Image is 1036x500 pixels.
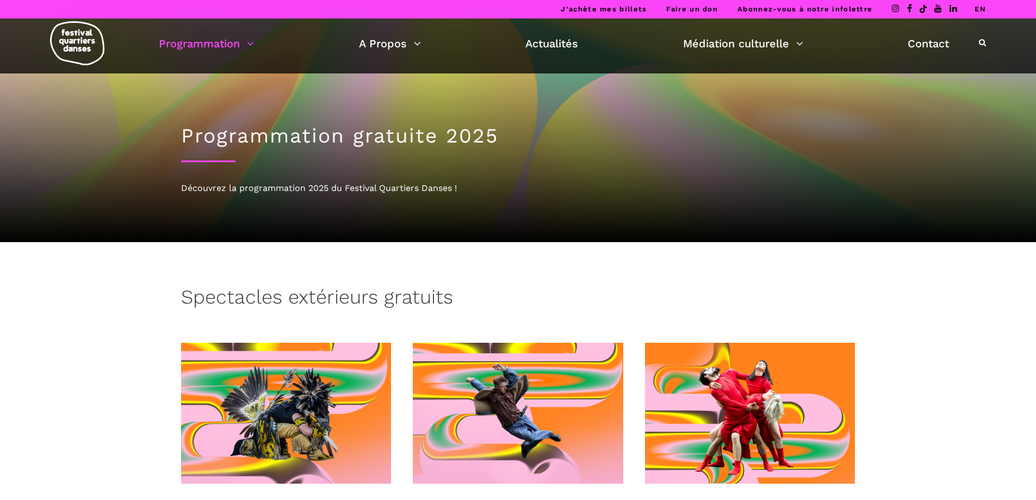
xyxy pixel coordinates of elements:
[159,34,254,53] a: Programmation
[666,5,718,13] a: Faire un don
[561,5,647,13] a: J’achète mes billets
[181,181,855,195] div: Découvrez la programmation 2025 du Festival Quartiers Danses !
[975,5,986,13] a: EN
[50,21,104,65] img: logo-fqd-med
[683,34,803,53] a: Médiation culturelle
[908,34,949,53] a: Contact
[525,34,578,53] a: Actualités
[359,34,421,53] a: A Propos
[181,124,855,148] h1: Programmation gratuite 2025
[181,286,453,313] h3: Spectacles extérieurs gratuits
[737,5,872,13] a: Abonnez-vous à notre infolettre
